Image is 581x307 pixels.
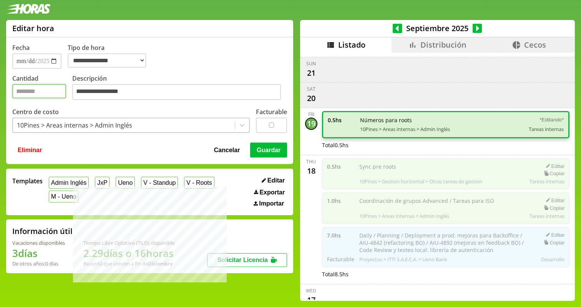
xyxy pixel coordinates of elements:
[305,118,317,130] div: 19
[15,143,44,157] button: Eliminar
[420,40,466,50] span: Distribución
[12,23,54,33] h1: Editar hora
[12,239,65,246] div: Vacaciones disponibles
[12,226,73,236] h2: Información útil
[68,43,152,69] label: Tipo de hora
[306,287,316,294] div: Wed
[83,246,174,260] h1: 2.29 días o 16 horas
[338,40,365,50] span: Listado
[148,260,173,267] b: Diciembre
[524,40,546,50] span: Cecos
[49,191,78,202] button: M - Ueno
[307,86,315,92] div: Sat
[12,260,65,267] div: De otros años: 0 días
[141,177,178,189] button: V - Standup
[12,43,30,52] label: Fecha
[217,257,268,263] span: Solicitar Licencia
[212,143,242,157] button: Cancelar
[256,108,287,116] label: Facturable
[12,177,43,185] span: Templates
[300,53,575,300] div: scrollable content
[207,253,287,267] button: Solicitar Licencia
[116,177,135,189] button: Ueno
[322,270,570,278] div: Total 8.5 hs
[305,294,317,306] div: 17
[259,200,284,207] span: Importar
[305,92,317,105] div: 20
[49,177,89,189] button: Admin Inglés
[250,143,287,157] button: Guardar
[305,165,317,177] div: 18
[259,177,287,184] button: Editar
[402,23,473,33] span: Septiembre 2025
[83,260,174,267] div: Recordá que vencen a fin de
[12,108,59,116] label: Centro de costo
[6,4,51,14] img: logotipo
[68,53,146,68] select: Tipo de hora
[306,158,316,165] div: Thu
[72,74,287,102] label: Descripción
[308,111,314,118] div: Fri
[12,246,65,260] h1: 3 días
[259,189,285,196] span: Exportar
[17,121,132,129] div: 10Pines > Areas internas > Admin Inglés
[83,239,174,246] div: Tiempo Libre Optativo (TiLO) disponible
[72,84,281,100] textarea: Descripción
[306,60,316,67] div: Sun
[12,84,66,98] input: Cantidad
[184,177,214,189] button: V - Roots
[95,177,110,189] button: JxP
[322,141,570,149] div: Total 0.5 hs
[252,189,287,196] button: Exportar
[267,177,285,184] span: Editar
[12,74,72,102] label: Cantidad
[305,67,317,79] div: 21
